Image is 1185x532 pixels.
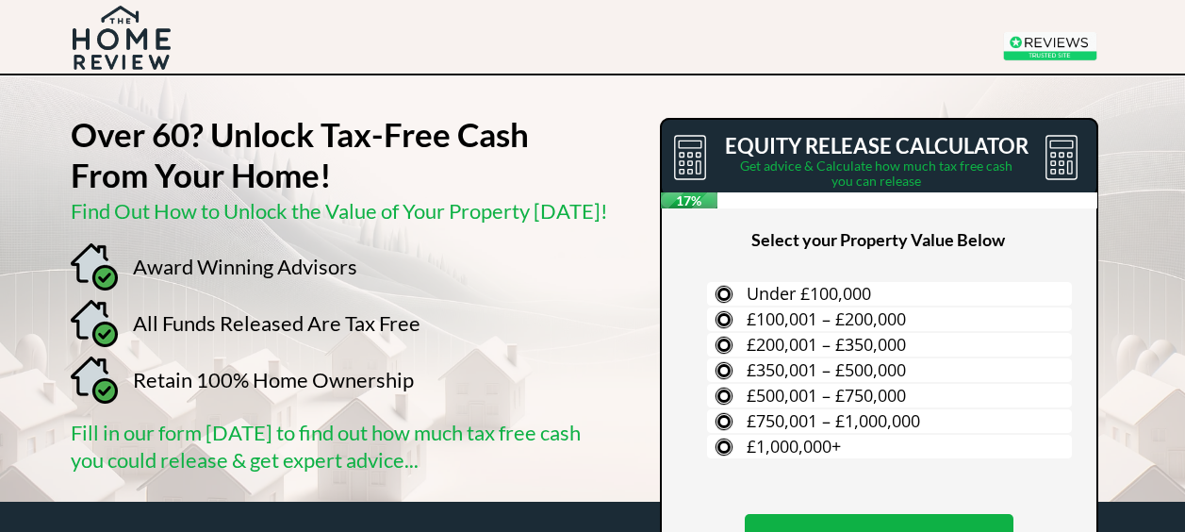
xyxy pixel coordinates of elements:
[747,435,841,457] span: £1,000,000+
[747,333,906,356] span: £200,001 – £350,000
[133,310,420,336] span: All Funds Released Are Tax Free
[740,158,1012,189] span: Get advice & Calculate how much tax free cash you can release
[133,254,357,279] span: Award Winning Advisors
[747,409,920,432] span: £750,001 – £1,000,000
[747,384,906,407] span: £500,001 – £750,000
[747,358,906,381] span: £350,001 – £500,000
[71,114,529,194] strong: Over 60? Unlock Tax-Free Cash From Your Home!
[747,282,871,305] span: Under £100,000
[725,133,1029,158] span: EQUITY RELEASE CALCULATOR
[71,420,581,473] span: Fill in our form [DATE] to find out how much tax free cash you could release & get expert advice...
[71,198,608,224] span: Find Out How to Unlock the Value of Your Property [DATE]!
[133,367,414,392] span: Retain 100% Home Ownership
[661,192,717,208] span: 17%
[747,308,906,330] span: £100,001 – £200,000
[751,229,1005,250] span: Select your Property Value Below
